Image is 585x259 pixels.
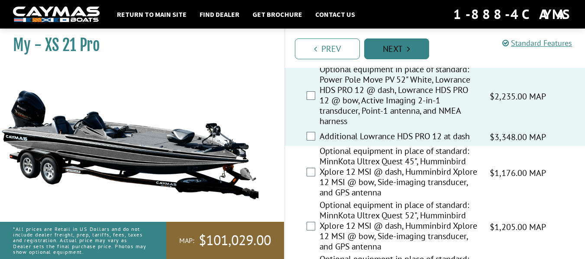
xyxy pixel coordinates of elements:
div: 1-888-4CAYMAS [453,5,572,24]
h1: My - XS 21 Pro [13,35,262,55]
span: $101,029.00 [199,231,271,249]
a: Get Brochure [248,9,307,20]
a: Next [364,38,429,59]
span: $1,205.00 MAP [490,221,546,233]
p: *All prices are Retail in US Dollars and do not include dealer freight, prep, tariffs, fees, taxe... [13,222,147,259]
label: Optional equipment in place of standard: Power Pole Move PV 52" White, Lowrance HDS PRO 12 @ dash... [320,64,479,128]
span: $2,235.00 MAP [490,90,546,103]
a: Find Dealer [195,9,244,20]
span: $3,348.00 MAP [490,131,546,144]
label: Additional Lowrance HDS PRO 12 at dash [320,131,479,144]
a: Return to main site [113,9,191,20]
a: Prev [295,38,360,59]
a: Standard Features [502,38,572,48]
a: MAP:$101,029.00 [166,222,284,259]
label: Optional equipment in place of standard: MinnKota Ultrex Quest 52", Humminbird Xplore 12 MSI @ da... [320,200,479,254]
span: $1,176.00 MAP [490,166,546,179]
span: MAP: [179,236,194,245]
label: Optional equipment in place of standard: MinnKota Ultrex Quest 45", Humminbird Xplore 12 MSI @ da... [320,146,479,200]
img: white-logo-c9c8dbefe5ff5ceceb0f0178aa75bf4bb51f6bca0971e226c86eb53dfe498488.png [13,6,100,22]
a: Contact Us [311,9,359,20]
